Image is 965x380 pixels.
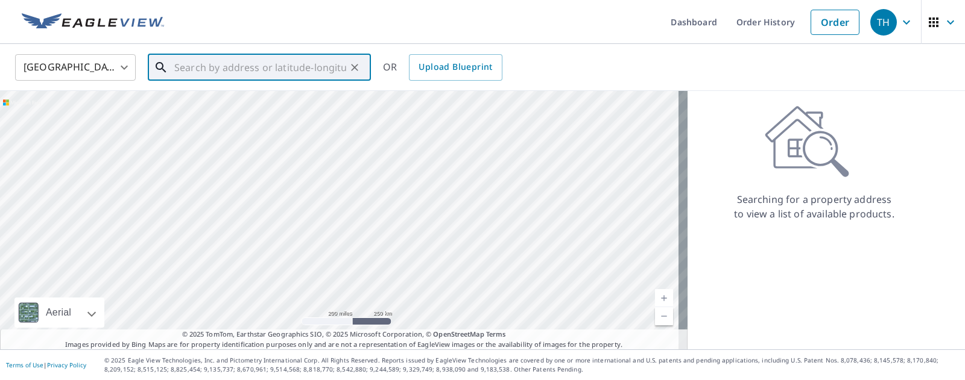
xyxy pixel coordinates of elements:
a: Terms of Use [6,361,43,369]
div: TH [870,9,897,36]
a: Current Level 5, Zoom Out [655,307,673,325]
input: Search by address or latitude-longitude [174,51,346,84]
button: Clear [346,59,363,76]
div: Aerial [14,297,104,328]
div: [GEOGRAPHIC_DATA] [15,51,136,84]
span: Upload Blueprint [419,60,492,75]
div: Aerial [42,297,75,328]
img: EV Logo [22,13,164,31]
span: © 2025 TomTom, Earthstar Geographics SIO, © 2025 Microsoft Corporation, © [182,329,506,340]
a: Current Level 5, Zoom In [655,289,673,307]
a: Privacy Policy [47,361,86,369]
div: OR [383,54,502,81]
a: Terms [486,329,506,338]
a: OpenStreetMap [433,329,484,338]
a: Order [811,10,859,35]
p: © 2025 Eagle View Technologies, Inc. and Pictometry International Corp. All Rights Reserved. Repo... [104,356,959,374]
p: | [6,361,86,369]
a: Upload Blueprint [409,54,502,81]
p: Searching for a property address to view a list of available products. [733,192,895,221]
